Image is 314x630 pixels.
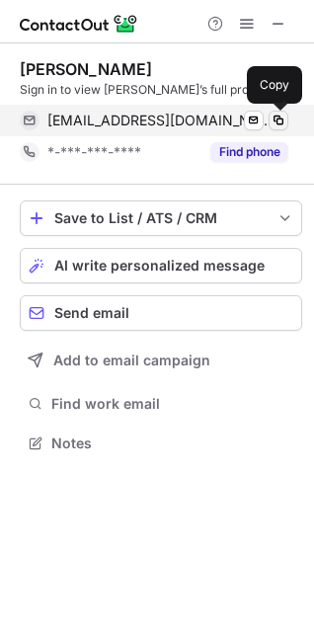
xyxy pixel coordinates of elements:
img: ContactOut v5.3.10 [20,12,138,36]
button: AI write personalized message [20,248,302,283]
span: [EMAIL_ADDRESS][DOMAIN_NAME] [47,112,274,129]
span: Notes [51,434,294,452]
div: [PERSON_NAME] [20,59,152,79]
button: Find work email [20,390,302,418]
button: Reveal Button [210,142,288,162]
div: Save to List / ATS / CRM [54,210,268,226]
button: Send email [20,295,302,331]
button: save-profile-one-click [20,200,302,236]
span: Find work email [51,395,294,413]
span: AI write personalized message [54,258,265,274]
button: Notes [20,430,302,457]
span: Add to email campaign [53,353,210,368]
span: Send email [54,305,129,321]
button: Add to email campaign [20,343,302,378]
div: Sign in to view [PERSON_NAME]’s full profile [20,81,302,99]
